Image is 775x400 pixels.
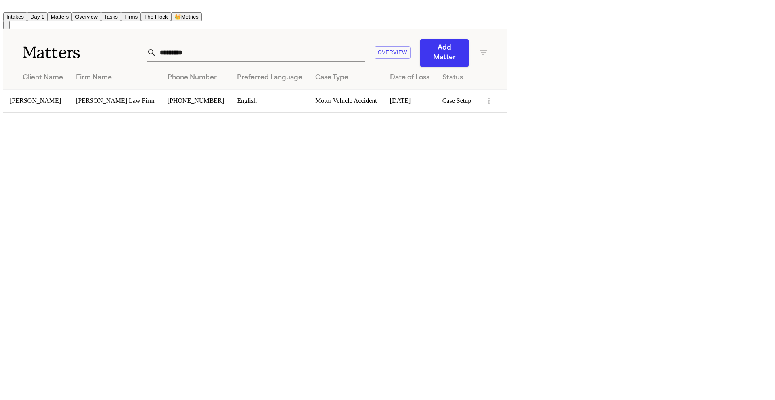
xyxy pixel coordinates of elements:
[237,73,302,83] div: Preferred Language
[442,73,471,83] div: Status
[48,13,72,20] a: Matters
[171,13,202,20] a: crownMetrics
[383,89,436,112] td: [DATE]
[121,13,141,20] a: Firms
[72,13,101,20] a: Overview
[375,46,411,59] button: Overview
[121,12,141,21] button: Firms
[390,73,429,83] div: Date of Loss
[3,12,27,21] button: Intakes
[141,12,171,21] button: The Flock
[171,12,202,21] button: crownMetrics
[315,73,377,83] div: Case Type
[27,12,48,21] button: Day 1
[72,12,101,21] button: Overview
[141,13,171,20] a: The Flock
[48,12,72,21] button: Matters
[436,89,478,112] td: Case Setup
[101,12,121,21] button: Tasks
[3,13,27,20] a: Intakes
[230,89,309,112] td: English
[3,5,13,12] a: Home
[168,73,224,83] div: Phone Number
[76,73,155,83] div: Firm Name
[309,89,383,112] td: Motor Vehicle Accident
[174,14,181,20] span: crown
[101,13,121,20] a: Tasks
[3,3,13,11] img: Finch Logo
[161,89,230,112] td: [PHONE_NUMBER]
[27,13,48,20] a: Day 1
[3,89,69,112] td: [PERSON_NAME]
[23,73,63,83] div: Client Name
[23,43,147,63] h1: Matters
[69,89,161,112] td: [PERSON_NAME] Law Firm
[420,39,469,67] button: Add Matter
[181,14,199,20] span: Metrics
